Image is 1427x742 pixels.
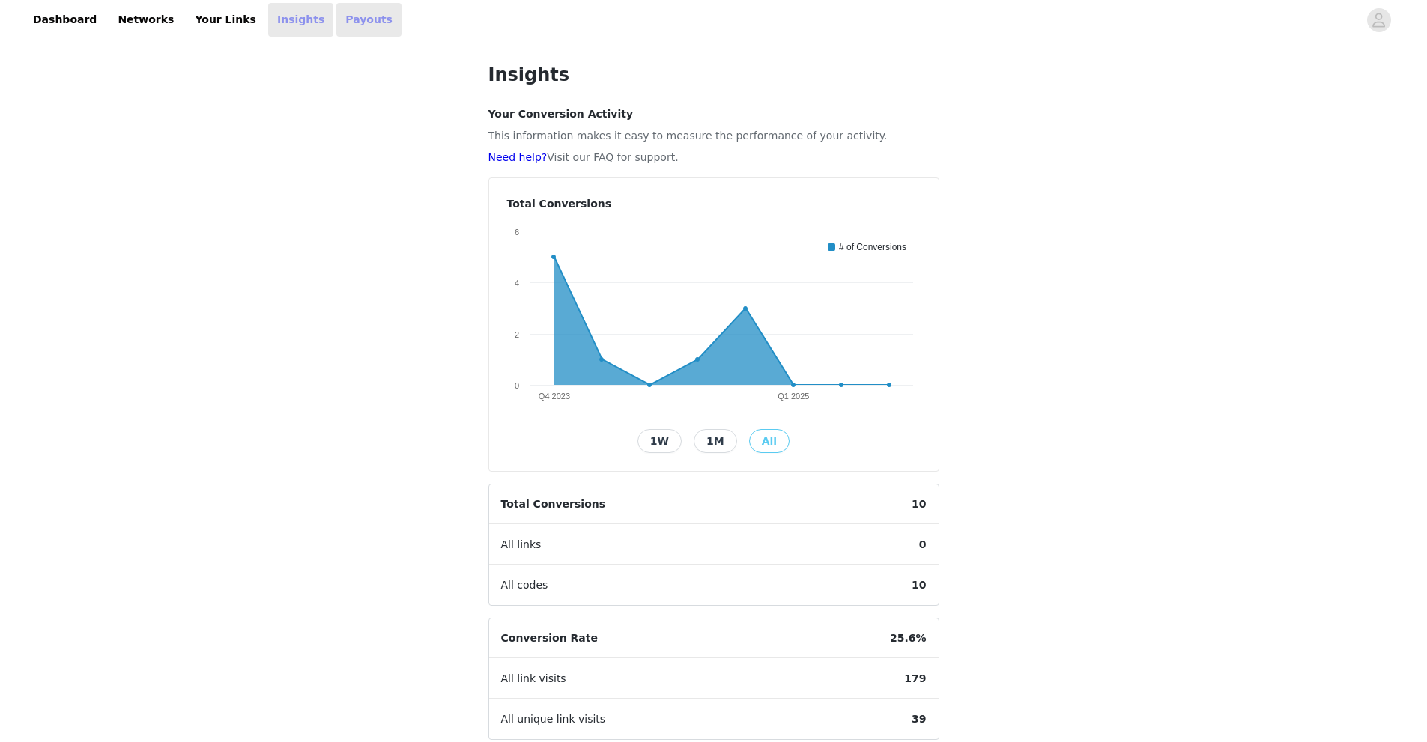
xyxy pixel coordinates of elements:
text: 4 [514,279,518,288]
p: This information makes it easy to measure the performance of your activity. [488,128,939,144]
span: 39 [900,699,938,739]
a: Need help? [488,151,548,163]
span: Total Conversions [489,484,618,524]
span: All links [489,525,554,565]
p: Visit our FAQ for support. [488,150,939,165]
a: Payouts [336,3,402,37]
text: # of Conversions [839,242,906,252]
span: 0 [907,525,939,565]
div: avatar [1372,8,1386,32]
span: 179 [892,659,938,699]
text: 6 [514,228,518,237]
text: 0 [514,381,518,390]
a: Dashboard [24,3,106,37]
span: All link visits [489,659,578,699]
button: 1M [694,429,737,453]
a: Networks [109,3,183,37]
span: All codes [489,565,560,605]
text: Q1 2025 [778,392,809,401]
h1: Insights [488,61,939,88]
text: 2 [514,330,518,339]
span: 10 [900,565,938,605]
a: Your Links [186,3,265,37]
span: 25.6% [878,618,939,658]
span: 10 [900,484,938,524]
span: Conversion Rate [489,618,610,658]
span: All unique link visits [489,699,618,739]
a: Insights [268,3,333,37]
button: 1W [637,429,682,453]
h4: Your Conversion Activity [488,106,939,122]
button: All [749,429,790,453]
h4: Total Conversions [507,196,921,212]
text: Q4 2023 [538,392,569,401]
